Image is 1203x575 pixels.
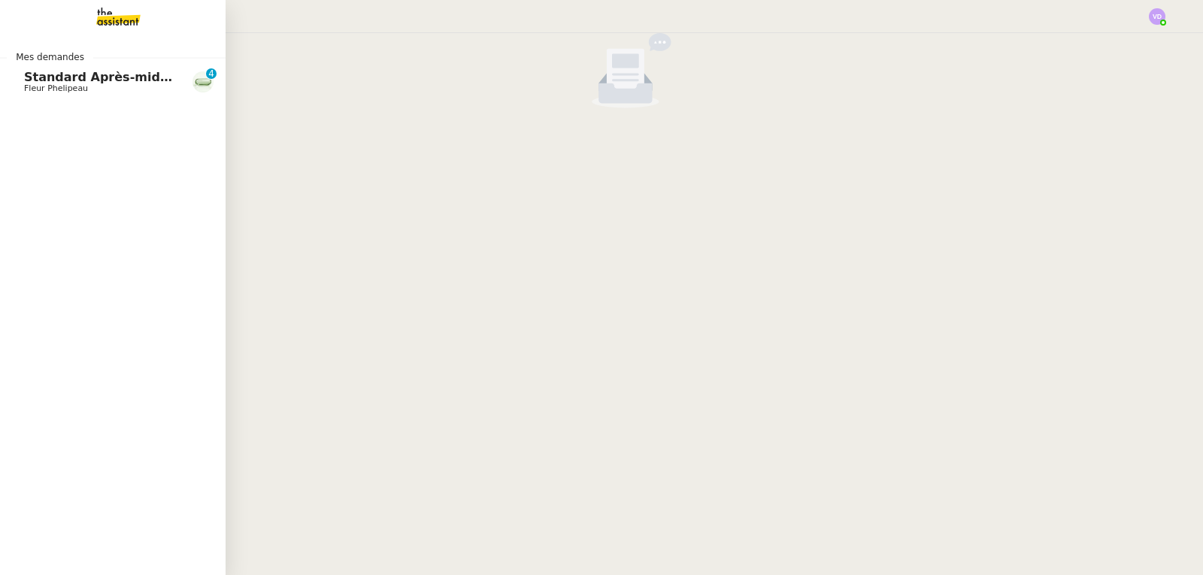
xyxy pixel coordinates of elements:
[24,70,214,84] span: Standard Après-midi - DLAB
[7,50,93,65] span: Mes demandes
[24,83,88,93] span: Fleur Phelipeau
[206,68,217,79] nz-badge-sup: 4
[192,71,214,92] img: 7f9b6497-4ade-4d5b-ae17-2cbe23708554
[208,68,214,82] p: 4
[1149,8,1165,25] img: svg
